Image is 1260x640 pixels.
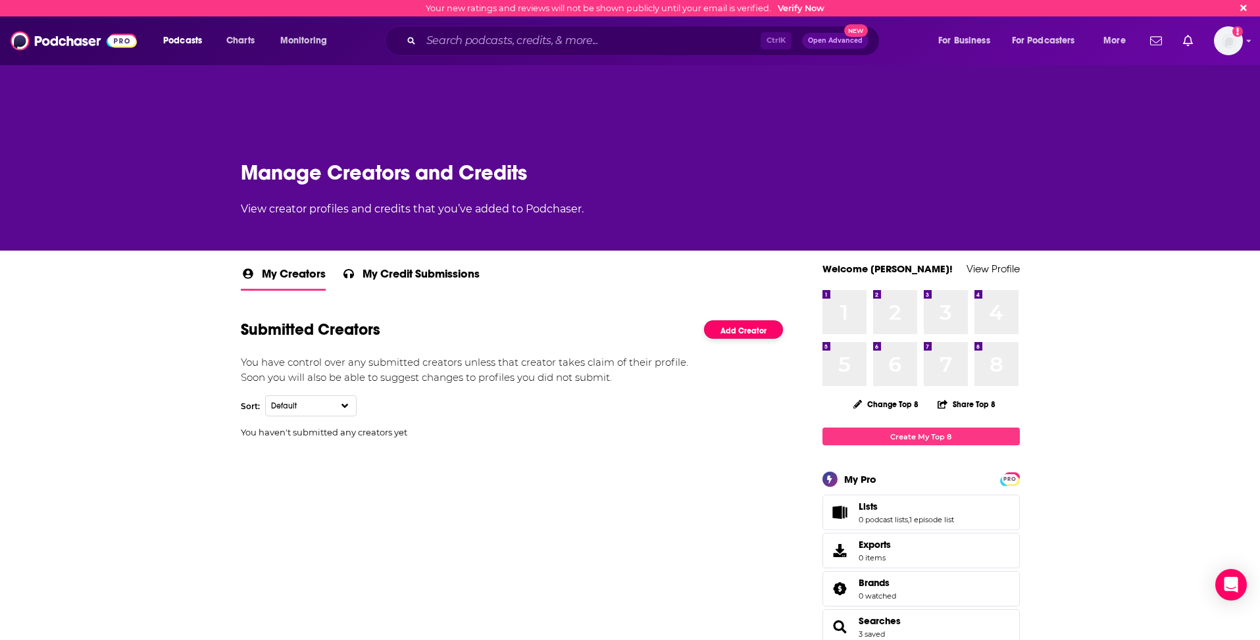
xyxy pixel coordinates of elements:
a: Brands [859,577,896,589]
div: Sort: [241,401,260,411]
span: Exports [827,541,853,560]
span: Open Advanced [808,37,863,44]
div: You haven't submitted any creators yet [241,427,784,437]
div: Your new ratings and reviews will not be shown publicly until your email is verified. [426,3,824,13]
div: My Pro [844,473,876,485]
span: Logged in as JohnMorrisZeno [1214,26,1243,55]
span: Charts [226,32,255,50]
a: 0 watched [859,591,896,601]
button: Share Top 8 [937,391,996,417]
p: Soon you will also be able to suggest changes to profiles you did not submit. [241,370,784,385]
span: Lists [859,501,878,512]
p: View creator profiles and credits that you’ve added to Podchaser. [241,201,1020,217]
a: Lists [827,503,853,522]
span: Brands [822,571,1020,606]
a: View Profile [967,262,1020,275]
a: 0 podcast lists [859,515,908,524]
a: Lists [859,501,954,512]
button: open menu [154,30,219,51]
svg: Email not verified [1232,26,1243,37]
h1: Manage Creators and Credits [241,160,1020,185]
span: Podcasts [163,32,202,50]
button: Show profile menu [1214,26,1243,55]
a: 3 saved [859,629,885,639]
a: My Creators [241,266,326,291]
span: Lists [822,495,1020,530]
input: Search podcasts, credits, & more... [421,30,761,51]
button: open menu [271,30,344,51]
span: , [908,515,909,524]
span: New [844,24,868,37]
button: Open AdvancedNew [802,33,869,49]
div: Search podcasts, credits, & more... [397,26,892,56]
a: Verify Now [778,3,824,13]
h3: Submitted Creators [241,320,380,339]
span: My Credit Submissions [363,266,480,289]
span: More [1103,32,1126,50]
button: open menu [1003,30,1094,51]
a: Show notifications dropdown [1178,30,1198,52]
a: 1 episode list [909,515,954,524]
a: Exports [822,533,1020,568]
a: Brands [827,579,853,598]
a: Charts [218,30,263,51]
a: Welcome [PERSON_NAME]! [822,262,953,275]
span: Exports [859,539,891,551]
a: Show notifications dropdown [1145,30,1167,52]
span: For Podcasters [1012,32,1075,50]
a: My Credit Submissions [341,266,480,291]
span: Monitoring [280,32,327,50]
span: Brands [859,577,890,589]
p: You have control over any submitted creators unless that creator takes claim of their profile. [241,355,784,370]
button: open menu [929,30,1007,51]
span: For Business [938,32,990,50]
a: Searches [827,618,853,636]
div: Open Intercom Messenger [1215,569,1247,601]
span: My Creators [262,266,326,289]
a: Searches [859,615,901,627]
span: 0 items [859,553,891,562]
button: Choose Creator sort [265,395,357,416]
a: PRO [1002,474,1018,483]
a: Create My Top 8 [822,428,1020,445]
span: Default [271,401,323,410]
span: Ctrl K [761,32,792,49]
img: Podchaser - Follow, Share and Rate Podcasts [11,28,137,53]
a: Add Creator [704,320,783,339]
button: open menu [1094,30,1142,51]
img: User Profile [1214,26,1243,55]
button: Change Top 8 [845,396,927,412]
